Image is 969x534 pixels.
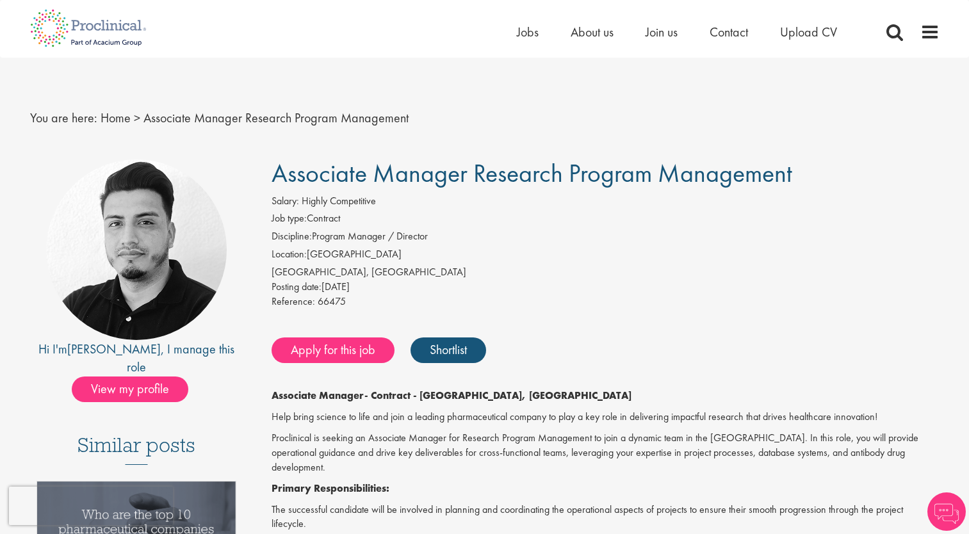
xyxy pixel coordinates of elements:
[143,109,409,126] span: Associate Manager Research Program Management
[272,211,307,226] label: Job type:
[927,492,966,531] img: Chatbot
[571,24,614,40] a: About us
[272,481,389,495] strong: Primary Responsibilities:
[46,159,227,340] img: imeage of recruiter Anderson Maldonado
[9,487,173,525] iframe: reCAPTCHA
[272,247,940,265] li: [GEOGRAPHIC_DATA]
[272,280,322,293] span: Posting date:
[272,295,315,309] label: Reference:
[272,337,395,363] a: Apply for this job
[646,24,678,40] a: Join us
[272,410,940,425] p: Help bring science to life and join a leading pharmaceutical company to play a key role in delive...
[272,431,940,475] p: Proclinical is seeking an Associate Manager for Research Program Management to join a dynamic tea...
[67,341,161,357] a: [PERSON_NAME]
[318,295,346,308] span: 66475
[272,211,940,229] li: Contract
[101,109,131,126] a: breadcrumb link
[272,229,312,244] label: Discipline:
[272,157,792,190] span: Associate Manager Research Program Management
[30,340,243,376] div: Hi I'm , I manage this role
[77,434,195,465] h3: Similar posts
[272,194,299,209] label: Salary:
[272,229,940,247] li: Program Manager / Director
[710,24,748,40] a: Contact
[134,109,140,126] span: >
[72,379,201,396] a: View my profile
[72,376,188,402] span: View my profile
[272,389,364,402] strong: Associate Manager
[780,24,837,40] a: Upload CV
[411,337,486,363] a: Shortlist
[517,24,539,40] a: Jobs
[364,389,631,402] strong: - Contract - [GEOGRAPHIC_DATA], [GEOGRAPHIC_DATA]
[30,109,97,126] span: You are here:
[272,265,940,280] div: [GEOGRAPHIC_DATA], [GEOGRAPHIC_DATA]
[302,194,376,207] span: Highly Competitive
[272,503,940,532] p: The successful candidate will be involved in planning and coordinating the operational aspects of...
[272,280,940,295] div: [DATE]
[272,247,307,262] label: Location:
